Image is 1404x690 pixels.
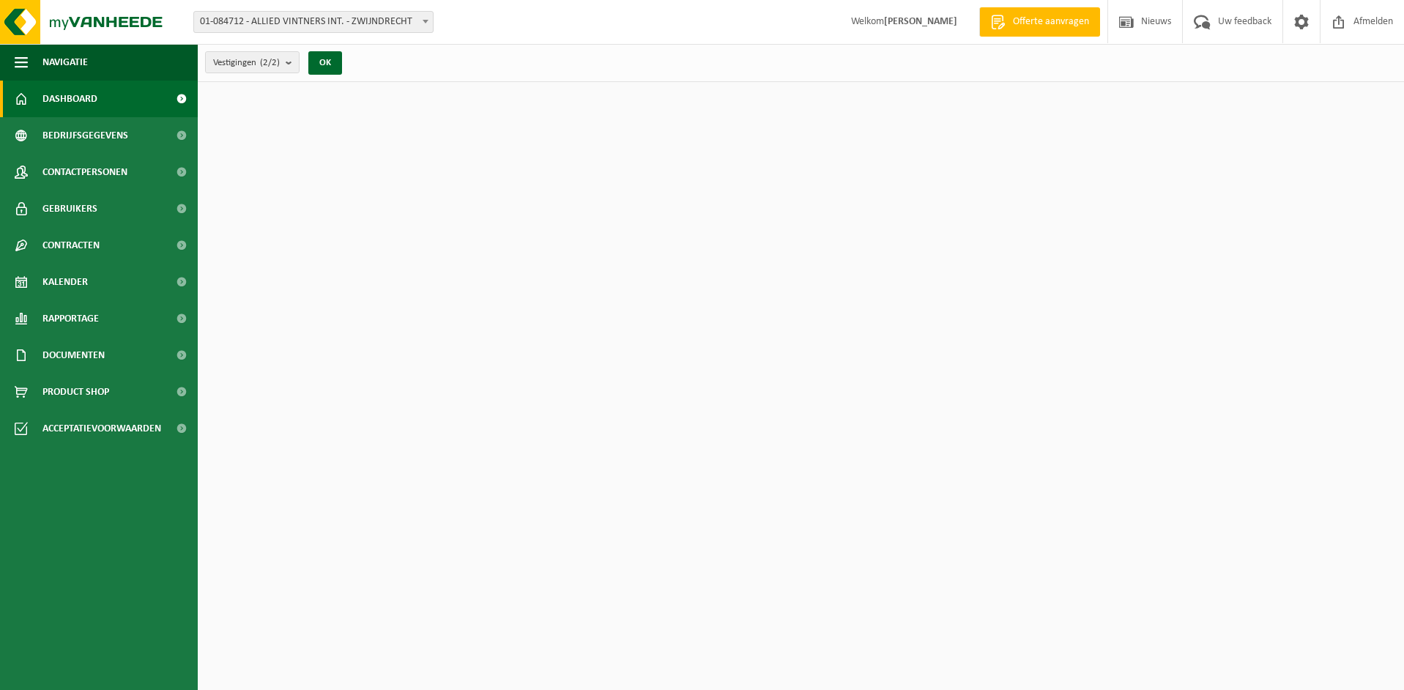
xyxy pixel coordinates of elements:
span: Navigatie [42,44,88,81]
count: (2/2) [260,58,280,67]
strong: [PERSON_NAME] [884,16,957,27]
span: Contracten [42,227,100,264]
button: OK [308,51,342,75]
span: Vestigingen [213,52,280,74]
span: 01-084712 - ALLIED VINTNERS INT. - ZWIJNDRECHT [194,12,433,32]
span: Gebruikers [42,190,97,227]
span: Product Shop [42,374,109,410]
span: Bedrijfsgegevens [42,117,128,154]
span: Documenten [42,337,105,374]
button: Vestigingen(2/2) [205,51,300,73]
span: Kalender [42,264,88,300]
span: Dashboard [42,81,97,117]
span: Acceptatievoorwaarden [42,410,161,447]
span: Rapportage [42,300,99,337]
span: Contactpersonen [42,154,127,190]
span: 01-084712 - ALLIED VINTNERS INT. - ZWIJNDRECHT [193,11,434,33]
a: Offerte aanvragen [979,7,1100,37]
span: Offerte aanvragen [1009,15,1093,29]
